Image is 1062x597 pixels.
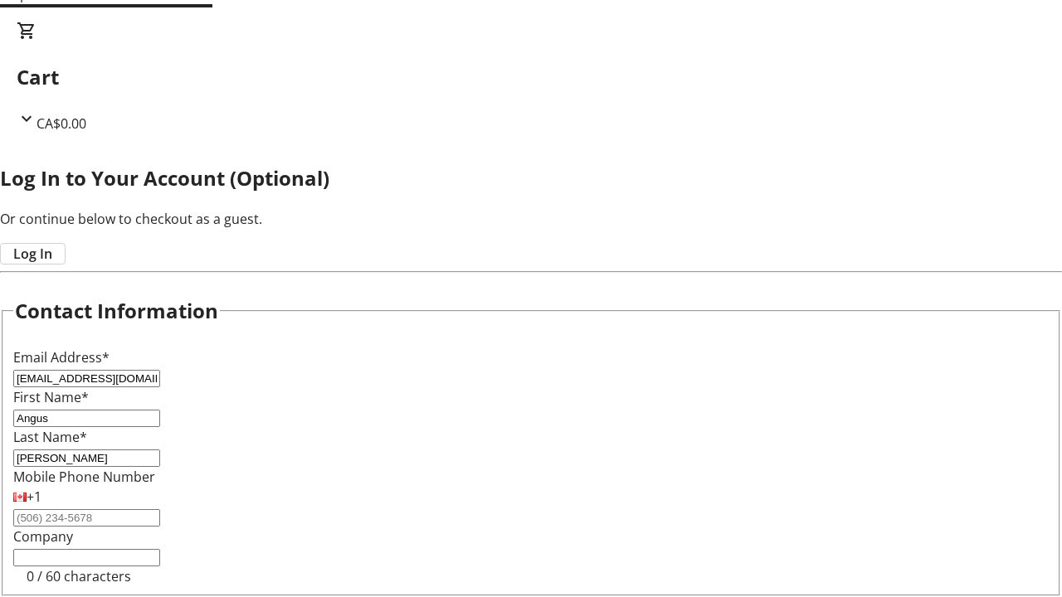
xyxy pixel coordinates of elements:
h2: Cart [17,62,1045,92]
input: (506) 234-5678 [13,509,160,527]
label: Company [13,527,73,546]
label: Last Name* [13,428,87,446]
label: Email Address* [13,348,110,366]
tr-character-limit: 0 / 60 characters [27,567,131,585]
label: Mobile Phone Number [13,468,155,486]
span: Log In [13,244,52,264]
label: First Name* [13,388,89,406]
h2: Contact Information [15,296,218,326]
span: CA$0.00 [37,114,86,133]
div: CartCA$0.00 [17,21,1045,133]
